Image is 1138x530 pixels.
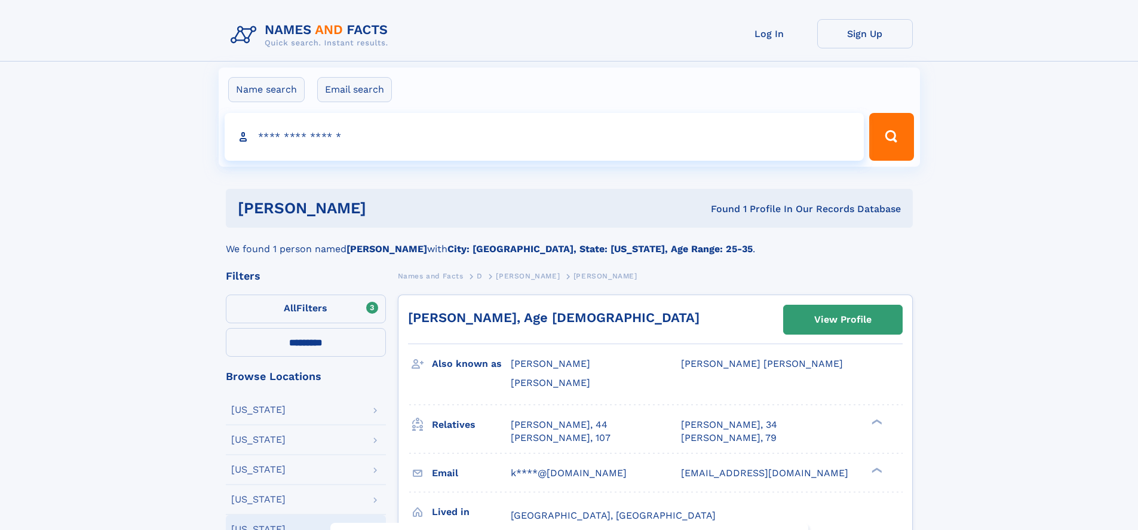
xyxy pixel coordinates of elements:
label: Email search [317,77,392,102]
h3: Relatives [432,415,511,435]
h3: Also known as [432,354,511,374]
a: [PERSON_NAME], 44 [511,418,608,431]
h3: Lived in [432,502,511,522]
span: [EMAIL_ADDRESS][DOMAIN_NAME] [681,467,848,479]
button: Search Button [869,113,913,161]
span: All [284,302,296,314]
a: [PERSON_NAME], 79 [681,431,777,445]
div: View Profile [814,306,872,333]
a: D [477,268,483,283]
div: Browse Locations [226,371,386,382]
div: We found 1 person named with . [226,228,913,256]
a: View Profile [784,305,902,334]
h3: Email [432,463,511,483]
a: Log In [722,19,817,48]
span: [PERSON_NAME] [496,272,560,280]
a: [PERSON_NAME], 34 [681,418,777,431]
img: Logo Names and Facts [226,19,398,51]
span: [PERSON_NAME] [573,272,637,280]
div: [US_STATE] [231,435,286,445]
span: [PERSON_NAME] [PERSON_NAME] [681,358,843,369]
a: [PERSON_NAME], 107 [511,431,611,445]
b: [PERSON_NAME] [346,243,427,255]
a: [PERSON_NAME] [496,268,560,283]
div: [US_STATE] [231,495,286,504]
a: Sign Up [817,19,913,48]
div: Found 1 Profile In Our Records Database [538,203,901,216]
a: [PERSON_NAME], Age [DEMOGRAPHIC_DATA] [408,310,700,325]
label: Name search [228,77,305,102]
div: ❯ [869,466,883,474]
span: [PERSON_NAME] [511,358,590,369]
a: Names and Facts [398,268,464,283]
h1: [PERSON_NAME] [238,201,539,216]
label: Filters [226,295,386,323]
div: ❯ [869,418,883,425]
span: [GEOGRAPHIC_DATA], [GEOGRAPHIC_DATA] [511,510,716,521]
input: search input [225,113,864,161]
div: [US_STATE] [231,465,286,474]
div: Filters [226,271,386,281]
b: City: [GEOGRAPHIC_DATA], State: [US_STATE], Age Range: 25-35 [447,243,753,255]
div: [US_STATE] [231,405,286,415]
span: D [477,272,483,280]
span: [PERSON_NAME] [511,377,590,388]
